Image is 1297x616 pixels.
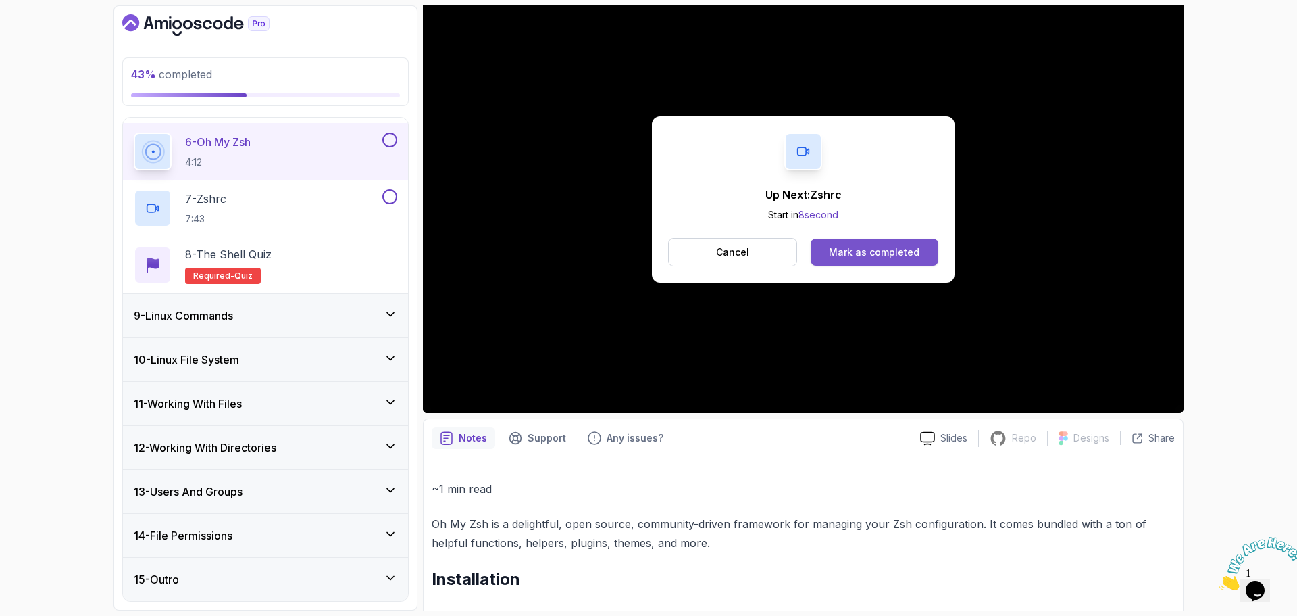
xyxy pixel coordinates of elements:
a: Slides [909,431,978,446]
p: 6 - Oh My Zsh [185,134,251,150]
p: 8 - The Shell Quiz [185,246,272,262]
button: 15-Outro [123,558,408,601]
p: 7:43 [185,212,226,226]
p: Oh My Zsh is a delightful, open source, community-driven framework for managing your Zsh configur... [432,515,1175,552]
p: Any issues? [607,431,663,445]
p: 4:12 [185,156,251,169]
button: Feedback button [580,427,671,449]
button: 10-Linux File System [123,338,408,381]
button: 6-Oh My Zsh4:12 [134,133,397,170]
button: Mark as completed [811,239,938,266]
button: Cancel [668,238,797,266]
h3: 13 - Users And Groups [134,483,243,500]
button: 7-Zshrc7:43 [134,189,397,227]
button: 9-Linux Commands [123,294,408,337]
button: 11-Working With Files [123,382,408,425]
button: 14-File Permissions [123,514,408,557]
h3: 14 - File Permissions [134,527,232,544]
p: Support [528,431,566,445]
p: Designs [1073,431,1109,445]
h3: 11 - Working With Files [134,396,242,412]
button: notes button [432,427,495,449]
span: 43 % [131,68,156,81]
button: 12-Working With Directories [123,426,408,469]
a: Dashboard [122,14,301,36]
h3: 9 - Linux Commands [134,308,233,324]
h2: Installation [432,569,1175,590]
p: Up Next: Zshrc [765,187,842,203]
p: Slides [940,431,967,445]
button: Share [1120,431,1175,445]
h3: 12 - Working With Directories [134,440,276,456]
span: completed [131,68,212,81]
iframe: chat widget [1213,531,1297,596]
p: Repo [1012,431,1036,445]
p: Notes [459,431,487,445]
p: Share [1148,431,1175,445]
h3: 15 - Outro [134,571,179,588]
span: 8 second [798,209,838,220]
button: 13-Users And Groups [123,470,408,513]
p: 7 - Zshrc [185,191,226,207]
span: 1 [5,5,11,17]
div: Mark as completed [829,245,919,259]
button: 8-The Shell QuizRequired-quiz [134,246,397,284]
p: Cancel [716,245,749,259]
img: Chat attention grabber [5,5,89,59]
button: Support button [501,427,574,449]
h3: 10 - Linux File System [134,352,239,368]
span: quiz [234,270,253,281]
p: Start in [765,208,842,222]
span: Required- [193,270,234,281]
p: ~1 min read [432,479,1175,498]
